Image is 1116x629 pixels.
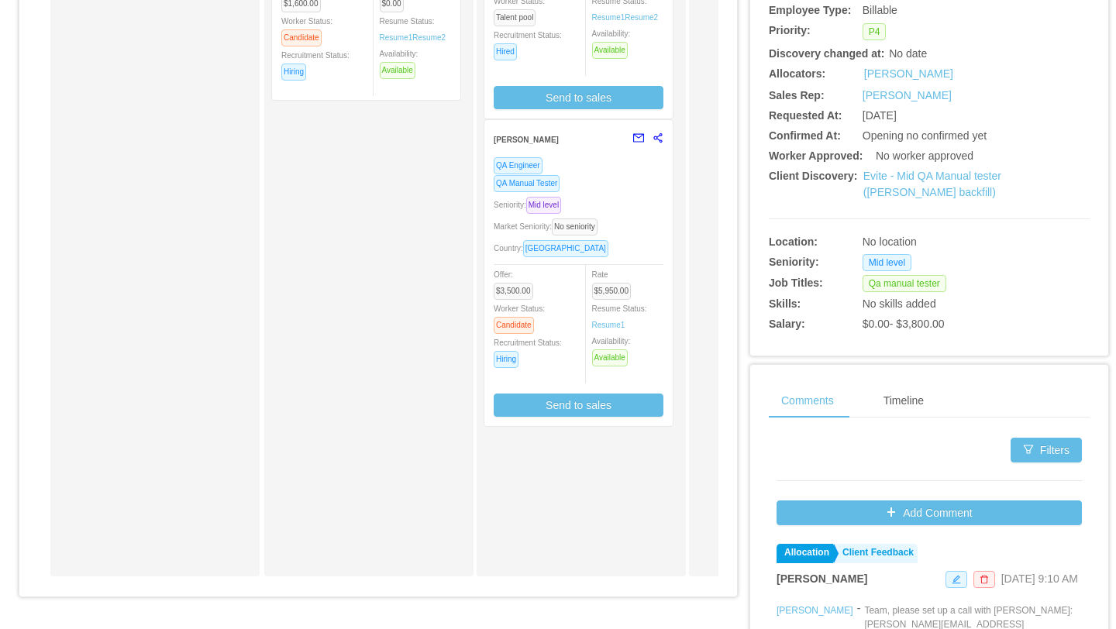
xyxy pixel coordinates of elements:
[777,605,853,616] a: [PERSON_NAME]
[494,136,559,144] strong: [PERSON_NAME]
[592,283,632,300] span: $5,950.00
[412,32,446,43] a: Resume2
[592,29,634,54] span: Availability:
[494,157,542,174] span: QA Engineer
[494,351,518,368] span: Hiring
[653,132,663,143] span: share-alt
[494,270,539,295] span: Offer:
[380,50,422,74] span: Availability:
[863,170,1001,198] a: Evite - Mid QA Manual tester ([PERSON_NAME] backfill)
[864,66,953,82] a: [PERSON_NAME]
[494,201,567,209] span: Seniority:
[592,304,647,329] span: Resume Status:
[1011,438,1082,462] button: icon: filterFilters
[592,337,634,362] span: Availability:
[769,297,801,310] b: Skills:
[835,544,918,563] a: Client Feedback
[863,129,987,142] span: Opening no confirmed yet
[494,175,560,192] span: QA Manual Tester
[769,277,823,289] b: Job Titles:
[494,86,663,109] button: Send to sales
[526,197,561,214] span: Mid level
[494,283,533,300] span: $3,500.00
[1001,572,1078,585] span: [DATE] 9:10 AM
[769,318,805,330] b: Salary:
[380,32,413,43] a: Resume1
[769,170,857,182] b: Client Discovery:
[777,544,833,563] a: Allocation
[494,9,536,26] span: Talent pool
[863,23,887,40] span: P4
[980,575,989,584] i: icon: delete
[494,31,562,56] span: Recruitment Status:
[592,319,625,331] a: Resume1
[863,254,911,271] span: Mid level
[952,575,961,584] i: icon: edit
[494,317,534,334] span: Candidate
[592,270,638,295] span: Rate
[769,47,884,60] b: Discovery changed at:
[769,150,863,162] b: Worker Approved:
[380,17,446,42] span: Resume Status:
[863,318,945,330] span: $0.00 - $3,800.00
[523,240,608,257] span: [GEOGRAPHIC_DATA]
[769,129,841,142] b: Confirmed At:
[871,383,936,418] div: Timeline
[494,222,604,231] span: Market Seniority:
[889,47,927,60] span: No date
[494,43,517,60] span: Hired
[876,150,973,162] span: No worker approved
[494,339,562,363] span: Recruitment Status:
[592,42,628,59] span: Available
[494,244,615,253] span: Country:
[769,89,825,101] b: Sales Rep:
[863,297,936,310] span: No skills added
[552,218,598,235] span: No seniority
[769,383,846,418] div: Comments
[769,256,819,268] b: Seniority:
[769,4,851,16] b: Employee Type:
[863,4,897,16] span: Billable
[863,109,897,122] span: [DATE]
[281,51,350,76] span: Recruitment Status:
[863,234,1023,250] div: No location
[769,109,842,122] b: Requested At:
[863,89,952,101] a: [PERSON_NAME]
[625,126,645,151] button: mail
[494,304,545,329] span: Worker Status:
[769,235,818,248] b: Location:
[769,67,825,80] b: Allocators:
[281,29,322,46] span: Candidate
[777,500,1082,525] button: icon: plusAdd Comment
[863,275,946,292] span: Qa manual tester
[592,349,628,366] span: Available
[281,17,332,42] span: Worker Status:
[494,394,663,417] button: Send to sales
[769,24,811,36] b: Priority:
[625,12,658,23] a: Resume2
[592,12,625,23] a: Resume1
[380,62,415,79] span: Available
[777,572,867,585] strong: [PERSON_NAME]
[281,64,306,81] span: Hiring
